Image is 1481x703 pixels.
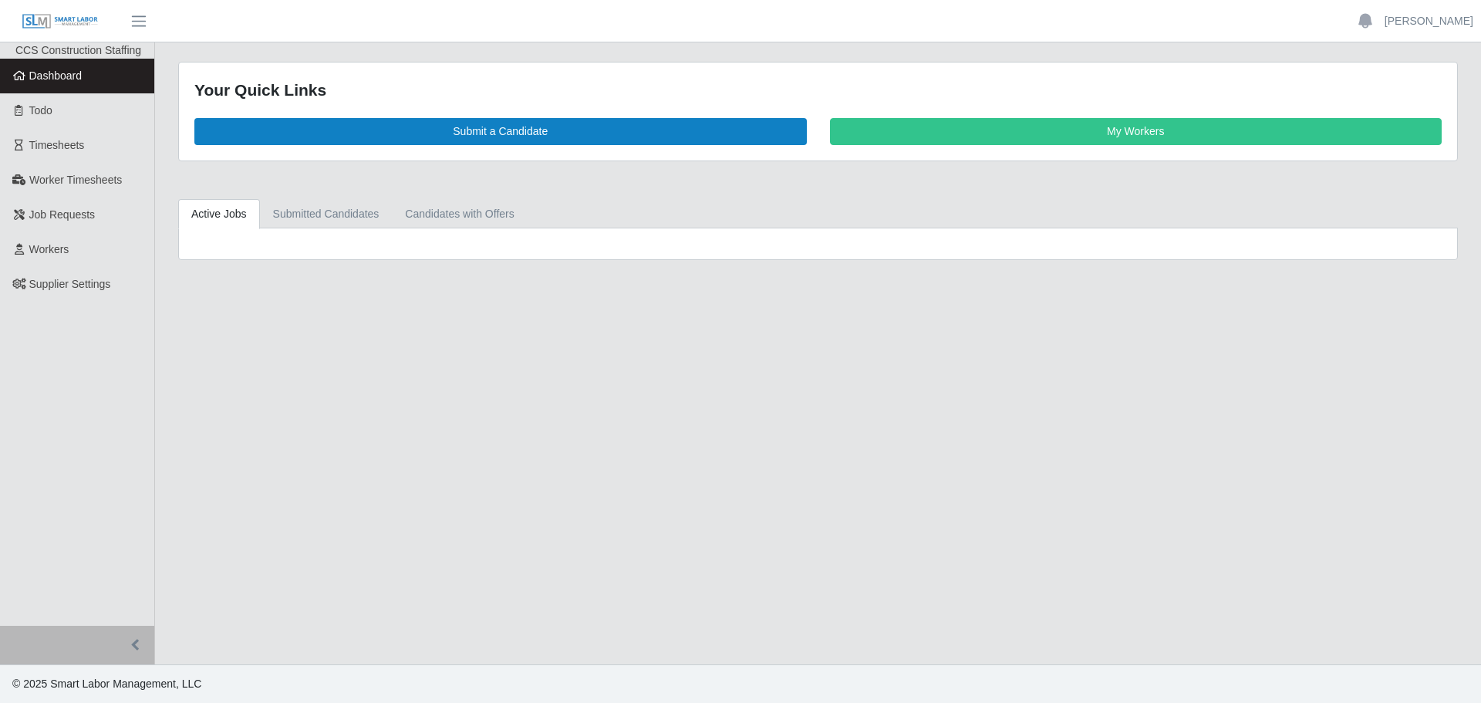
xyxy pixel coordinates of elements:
a: Submit a Candidate [194,118,807,145]
span: Timesheets [29,139,85,151]
a: [PERSON_NAME] [1385,13,1473,29]
div: Your Quick Links [194,78,1442,103]
span: Workers [29,243,69,255]
span: Dashboard [29,69,83,82]
span: Job Requests [29,208,96,221]
a: Submitted Candidates [260,199,393,229]
img: SLM Logo [22,13,99,30]
span: Supplier Settings [29,278,111,290]
a: Active Jobs [178,199,260,229]
span: Todo [29,104,52,117]
a: My Workers [830,118,1442,145]
span: © 2025 Smart Labor Management, LLC [12,678,201,690]
a: Candidates with Offers [392,199,527,229]
span: CCS Construction Staffing [15,44,141,56]
span: Worker Timesheets [29,174,122,186]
